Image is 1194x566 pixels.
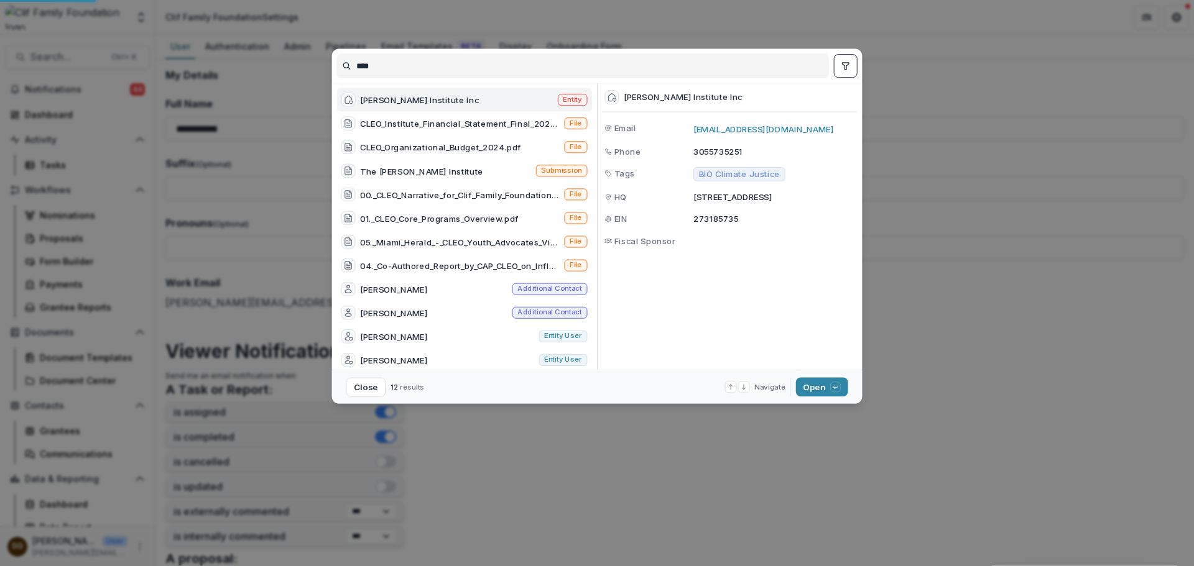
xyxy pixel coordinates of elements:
span: File [570,260,582,269]
span: Entity [563,95,582,104]
span: Fiscal Sponsor [614,234,675,247]
div: 05._Miami_Herald_-_CLEO_Youth_Advocates_Visit_Tallahassee.pdf [360,235,560,248]
span: Additional contact [517,285,582,293]
span: 12 [391,382,398,391]
span: EIN [614,212,628,225]
span: Additional contact [517,308,582,317]
span: File [570,213,582,222]
span: File [570,189,582,198]
div: The [PERSON_NAME] Institute [360,165,483,177]
div: 04._Co-Authored_Report_by_CAP_CLEO_on_Inflation_Reduction_Act.pdf [360,259,560,272]
div: [PERSON_NAME] [360,354,427,366]
span: HQ [614,191,627,203]
span: Phone [614,145,641,158]
button: Close [346,378,386,396]
div: CLEO_Institute_Financial_Statement_Final_2022.pdf [360,117,560,129]
p: 273185735 [693,212,855,225]
span: Email [614,122,636,134]
span: results [400,382,424,391]
span: File [570,237,582,245]
span: File [570,119,582,127]
p: [STREET_ADDRESS] [693,191,855,203]
button: toggle filters [834,54,858,78]
button: Open [796,378,848,396]
span: Tags [614,167,635,180]
div: 01._CLEO_Core_Programs_Overview.pdf [360,212,519,224]
span: BIO Climate Justice [699,169,780,179]
span: Entity user [544,355,582,364]
div: [PERSON_NAME] Institute Inc [624,93,743,103]
span: Entity user [544,332,582,340]
div: CLEO_Organizational_Budget_2024.pdf [360,140,521,153]
a: [EMAIL_ADDRESS][DOMAIN_NAME] [693,124,834,134]
div: [PERSON_NAME] [360,283,427,295]
p: 3055735251 [693,145,855,158]
span: Submission [542,166,583,175]
span: File [570,142,582,151]
div: 00._CLEO_Narrative_for_Clif_Family_Foundation.pdf [360,188,560,201]
div: [PERSON_NAME] Institute Inc [360,93,479,106]
div: [PERSON_NAME] [360,306,427,319]
div: [PERSON_NAME] [360,330,427,342]
span: Navigate [754,381,785,392]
